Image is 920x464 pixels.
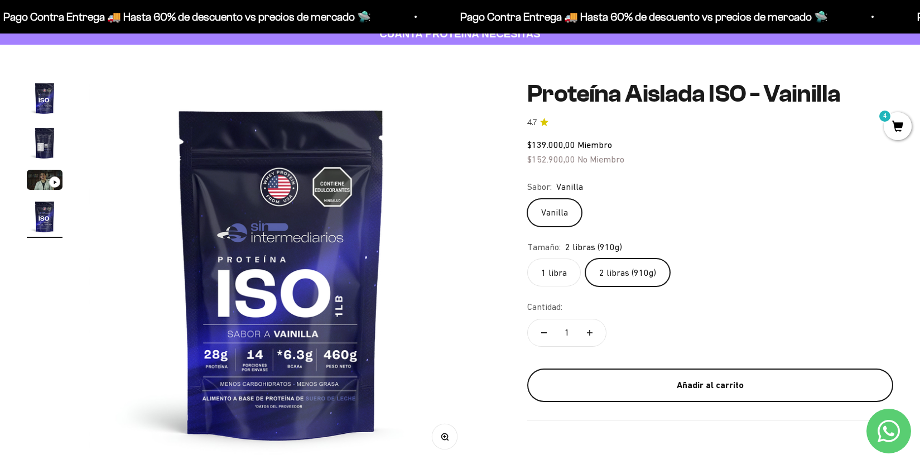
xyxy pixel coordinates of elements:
[528,319,560,346] button: Reducir cantidad
[2,8,370,26] p: Pago Contra Entrega 🚚 Hasta 60% de descuento vs precios de mercado 🛸
[27,80,62,119] button: Ir al artículo 1
[379,28,541,40] strong: CUANTA PROTEÍNA NECESITAS
[459,8,827,26] p: Pago Contra Entrega 🚚 Hasta 60% de descuento vs precios de mercado 🛸
[182,168,231,186] button: Enviar
[527,154,575,164] span: $152.900,00
[556,180,583,194] span: Vanilla
[13,98,231,117] div: Una promoción especial
[527,140,575,150] span: $139.000,00
[878,109,892,123] mark: 4
[27,80,62,116] img: Proteína Aislada ISO - Vainilla
[574,319,606,346] button: Aumentar cantidad
[527,117,537,129] span: 4.7
[183,168,230,186] span: Enviar
[27,199,62,235] img: Proteína Aislada ISO - Vainilla
[577,154,624,164] span: No Miembro
[884,121,912,133] a: 4
[527,117,893,129] a: 4.74.7 de 5.0 estrellas
[27,125,62,161] img: Proteína Aislada ISO - Vainilla
[27,125,62,164] button: Ir al artículo 2
[527,80,893,107] h1: Proteína Aislada ISO - Vainilla
[527,240,561,255] legend: Tamaño:
[527,180,552,194] legend: Sabor:
[27,199,62,238] button: Ir al artículo 4
[13,75,231,95] div: Reseñas de otros clientes
[577,140,612,150] span: Miembro
[527,369,893,402] button: Añadir al carrito
[550,378,871,393] div: Añadir al carrito
[527,300,562,314] label: Cantidad:
[13,120,231,140] div: Un video del producto
[565,240,622,255] span: 2 libras (910g)
[13,18,231,44] p: ¿Qué te haría sentir más seguro de comprar este producto?
[27,170,62,193] button: Ir al artículo 3
[13,53,231,73] div: Más información sobre los ingredientes
[13,142,231,162] div: Un mejor precio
